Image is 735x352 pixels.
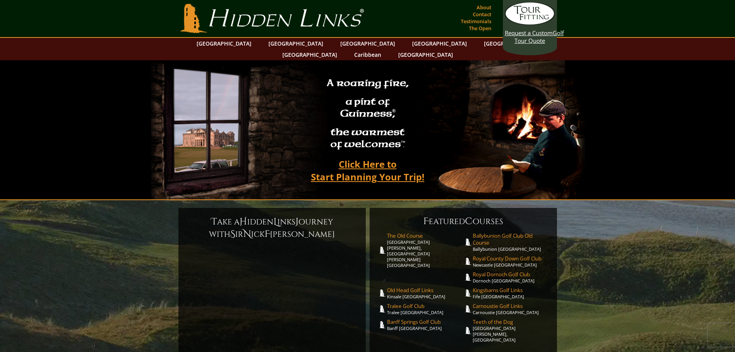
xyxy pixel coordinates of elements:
[473,287,549,299] a: Kingsbarns Golf LinksFife [GEOGRAPHIC_DATA]
[505,2,555,44] a: Request a CustomGolf Tour Quote
[387,232,463,239] span: The Old Course
[473,271,549,284] a: Royal Dornoch Golf ClubDornoch [GEOGRAPHIC_DATA]
[230,228,235,240] span: S
[408,38,471,49] a: [GEOGRAPHIC_DATA]
[377,215,549,228] h6: eatured ourses
[473,303,549,309] span: Carnoustie Golf Links
[336,38,399,49] a: [GEOGRAPHIC_DATA]
[505,29,553,37] span: Request a Custom
[303,155,432,186] a: Click Here toStart Planning Your Trip!
[473,318,549,325] span: Teeth of the Dog
[473,255,549,268] a: Royal County Down Golf ClubNewcastle [GEOGRAPHIC_DATA]
[295,216,299,228] span: J
[473,271,549,278] span: Royal Dornoch Golf Club
[473,255,549,262] span: Royal County Down Golf Club
[243,228,251,240] span: N
[322,74,414,155] h2: A roaring fire, a pint of Guinness , the warmest of welcomes™.
[473,318,549,343] a: Teeth of the Dog[GEOGRAPHIC_DATA][PERSON_NAME], [GEOGRAPHIC_DATA]
[459,16,493,27] a: Testimonials
[239,216,247,228] span: H
[278,49,341,60] a: [GEOGRAPHIC_DATA]
[387,287,463,299] a: Old Head Golf LinksKinsale [GEOGRAPHIC_DATA]
[475,2,493,13] a: About
[394,49,457,60] a: [GEOGRAPHIC_DATA]
[473,287,549,294] span: Kingsbarns Golf Links
[186,216,358,240] h6: ake a idden inks ourney with ir ick [PERSON_NAME]
[423,215,429,228] span: F
[387,232,463,268] a: The Old Course[GEOGRAPHIC_DATA][PERSON_NAME], [GEOGRAPHIC_DATA][PERSON_NAME] [GEOGRAPHIC_DATA]
[350,49,385,60] a: Caribbean
[265,38,327,49] a: [GEOGRAPHIC_DATA]
[480,38,543,49] a: [GEOGRAPHIC_DATA]
[471,9,493,20] a: Contact
[473,232,549,246] span: Ballybunion Golf Club Old Course
[193,38,255,49] a: [GEOGRAPHIC_DATA]
[273,216,277,228] span: L
[265,228,270,240] span: F
[473,232,549,252] a: Ballybunion Golf Club Old CourseBallybunion [GEOGRAPHIC_DATA]
[387,318,463,325] span: Banff Springs Golf Club
[467,23,493,34] a: The Open
[211,216,217,228] span: T
[387,318,463,331] a: Banff Springs Golf ClubBanff [GEOGRAPHIC_DATA]
[465,215,473,228] span: C
[387,303,463,309] span: Tralee Golf Club
[473,303,549,315] a: Carnoustie Golf LinksCarnoustie [GEOGRAPHIC_DATA]
[387,303,463,315] a: Tralee Golf ClubTralee [GEOGRAPHIC_DATA]
[387,287,463,294] span: Old Head Golf Links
